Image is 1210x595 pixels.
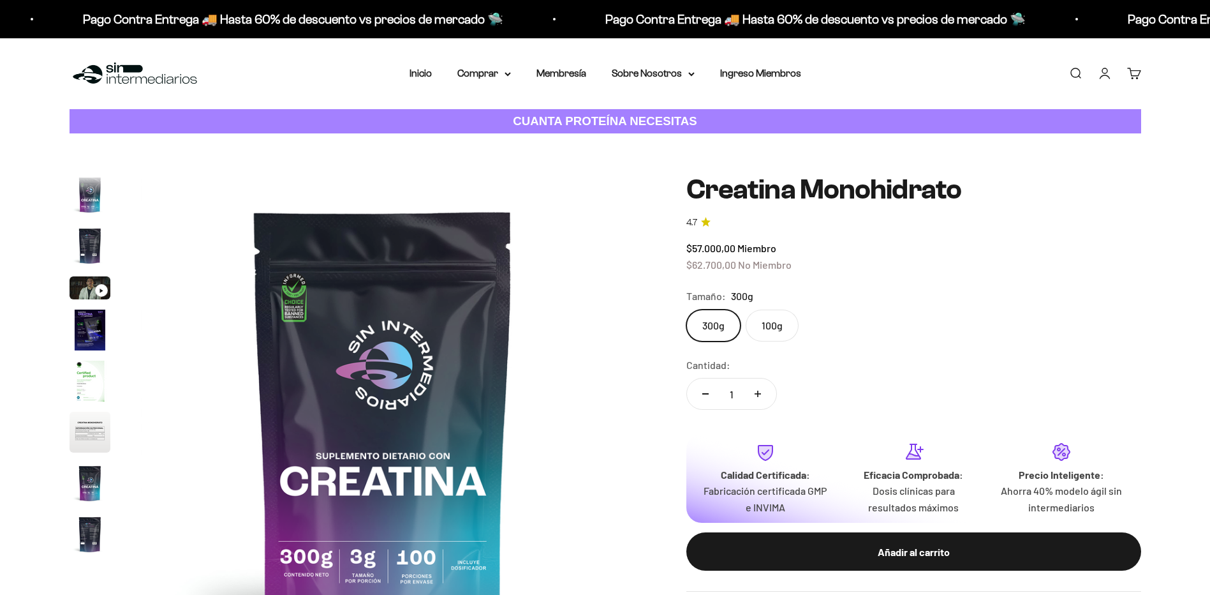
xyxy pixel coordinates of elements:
button: Ir al artículo 5 [70,361,110,405]
a: CUANTA PROTEÍNA NECESITAS [70,109,1141,134]
p: Pago Contra Entrega 🚚 Hasta 60% de descuento vs precios de mercado 🛸 [78,9,498,29]
span: $62.700,00 [686,259,736,271]
button: Ir al artículo 4 [70,310,110,354]
p: Fabricación certificada GMP e INVIMA [702,483,829,515]
img: Creatina Monohidrato [70,225,110,266]
strong: CUANTA PROTEÍNA NECESITAS [513,114,697,128]
button: Ir al artículo 1 [70,174,110,219]
h1: Creatina Monohidrato [686,174,1141,205]
summary: Comprar [457,65,511,82]
label: Cantidad: [686,357,730,373]
button: Añadir al carrito [686,532,1141,571]
button: Ir al artículo 2 [70,225,110,270]
span: 300g [731,288,753,305]
span: $57.000,00 [686,242,735,254]
span: No Miembro [738,259,792,271]
p: Ahorra 40% modelo ágil sin intermediarios [998,483,1125,515]
a: Membresía [536,68,586,79]
strong: Calidad Certificada: [721,469,810,481]
button: Aumentar cantidad [739,379,776,409]
button: Ir al artículo 3 [70,276,110,303]
strong: Eficacia Comprobada: [864,469,963,481]
img: Creatina Monohidrato [70,412,110,453]
a: Inicio [409,68,432,79]
img: Creatina Monohidrato [70,463,110,504]
legend: Tamaño: [686,288,726,305]
button: Ir al artículo 7 [70,463,110,508]
p: Dosis clínicas para resultados máximos [850,483,977,515]
strong: Precio Inteligente: [1019,469,1104,481]
span: 4.7 [686,216,697,230]
a: 4.74.7 de 5.0 estrellas [686,216,1141,230]
img: Creatina Monohidrato [70,514,110,555]
img: Creatina Monohidrato [70,361,110,402]
img: Creatina Monohidrato [70,174,110,215]
summary: Sobre Nosotros [612,65,695,82]
button: Ir al artículo 6 [70,412,110,456]
p: Pago Contra Entrega 🚚 Hasta 60% de descuento vs precios de mercado 🛸 [600,9,1021,29]
button: Ir al artículo 8 [70,514,110,559]
img: Creatina Monohidrato [70,310,110,350]
div: Añadir al carrito [712,544,1116,561]
button: Reducir cantidad [687,379,724,409]
a: Ingreso Miembros [720,68,801,79]
span: Miembro [737,242,776,254]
